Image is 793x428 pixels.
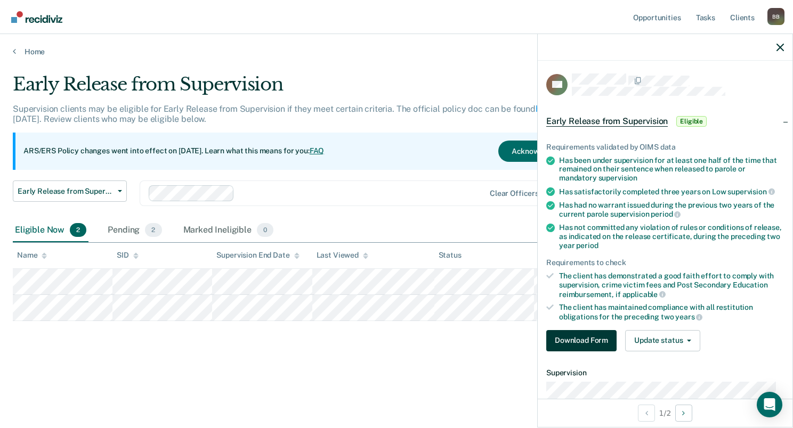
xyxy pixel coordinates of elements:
img: Recidiviz [11,11,62,23]
div: Pending [106,219,164,242]
div: Has not committed any violation of rules or conditions of release, as indicated on the release ce... [559,223,784,250]
span: applicable [622,290,666,299]
span: period [576,241,598,250]
div: The client has demonstrated a good faith effort to comply with supervision, crime victim fees and... [559,271,784,299]
div: The client has maintained compliance with all restitution obligations for the preceding two [559,303,784,321]
div: 1 / 2 [538,399,792,427]
div: Marked Ineligible [181,219,276,242]
div: Last Viewed [317,251,368,260]
button: Update status [625,330,700,351]
button: Acknowledge & Close [498,141,600,162]
a: here [536,104,553,114]
div: Has satisfactorily completed three years on Low [559,187,784,196]
div: Eligible Now [13,219,88,242]
p: ARS/ERS Policy changes went into effect on [DATE]. Learn what this means for you: [23,146,324,157]
div: Has been under supervision for at least one half of the time that remained on their sentence when... [559,156,784,183]
div: Requirements to check [546,258,784,267]
div: Has had no warrant issued during the previous two years of the current parole supervision [559,201,784,219]
div: Open Intercom Messenger [757,392,782,417]
span: Early Release from Supervision [546,116,668,127]
button: Download Form [546,330,617,351]
span: supervision [598,174,637,182]
span: Eligible [676,116,707,127]
span: 2 [70,223,86,237]
a: FAQ [310,146,325,155]
button: Profile dropdown button [767,8,784,25]
div: Clear officers [490,189,539,198]
div: Supervision End Date [216,251,299,260]
span: years [675,312,702,321]
div: Early Release from SupervisionEligible [538,104,792,138]
span: period [651,210,681,218]
button: Previous Opportunity [638,405,655,422]
div: Requirements validated by OIMS data [546,143,784,152]
a: Navigate to form link [546,330,621,351]
dt: Supervision [546,368,784,377]
div: Early Release from Supervision [13,73,608,104]
button: Next Opportunity [675,405,692,422]
p: Supervision clients may be eligible for Early Release from Supervision if they meet certain crite... [13,104,587,124]
a: Home [13,47,780,56]
div: Status [439,251,462,260]
span: Early Release from Supervision [18,187,114,196]
div: Name [17,251,47,260]
div: SID [117,251,139,260]
span: supervision [727,187,774,196]
span: 2 [145,223,161,237]
div: B B [767,8,784,25]
span: 0 [257,223,273,237]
